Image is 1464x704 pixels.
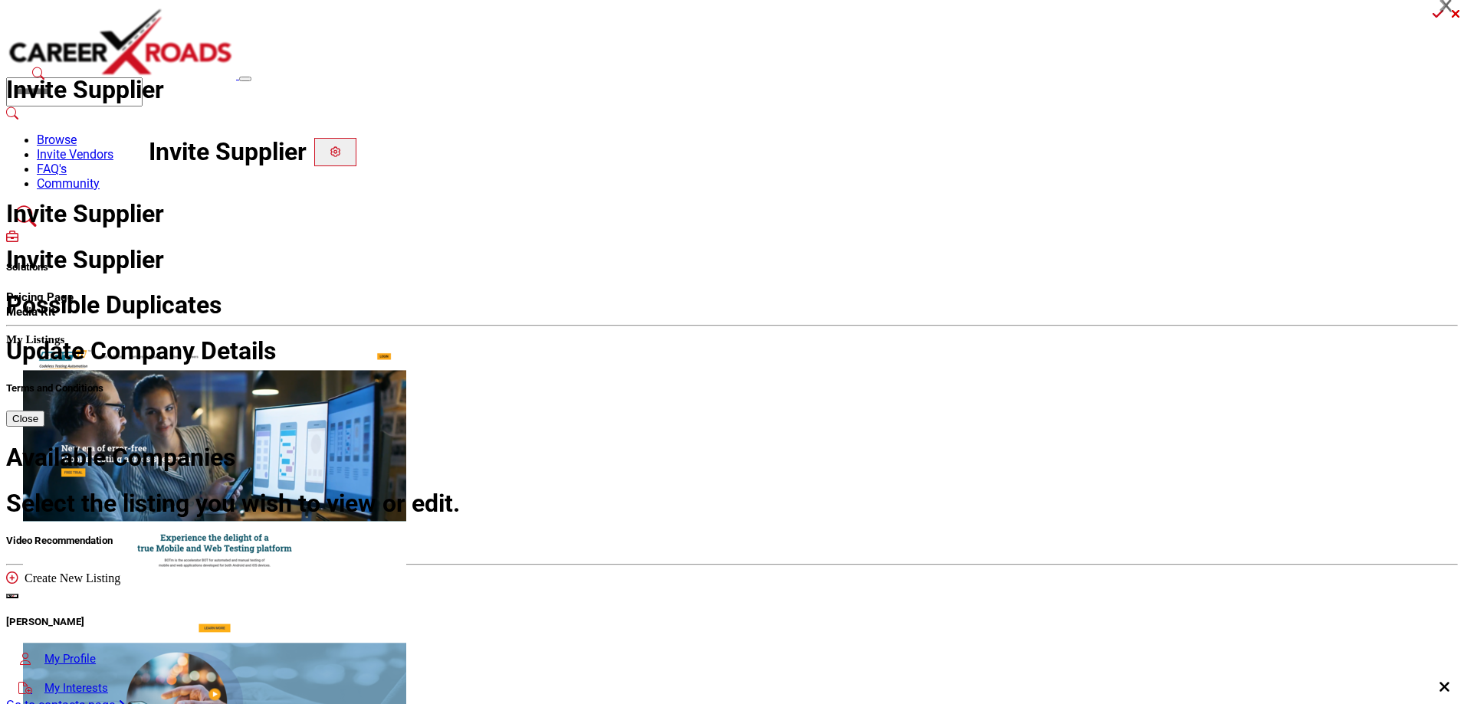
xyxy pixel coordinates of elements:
button: Close [6,411,44,427]
h5: Video Recommendation [6,535,1458,546]
h1: Invite Supplier [149,137,307,166]
h1: Update Company Details [6,336,1458,365]
h1: Select the listing you wish to view or edit. [6,489,1458,518]
a: Invite Vendors [37,147,113,162]
a: Search [6,198,46,231]
a: Community [37,176,100,191]
b: My Listings [6,333,64,345]
h5: Terms and Conditions [6,382,1458,394]
a: Browse [37,133,77,147]
span: My Interests [44,681,108,695]
a: FAQ's [37,162,67,176]
h1: Invite Supplier [6,75,1458,104]
h1: Invite Supplier [6,199,1458,228]
img: site Logo [6,6,236,79]
button: Toggle navigation [239,77,251,81]
h1: Possible Duplicates [6,290,1458,319]
div: Solutions [6,231,1458,273]
h1: Invite Supplier [6,245,1458,274]
div: Solutions [6,290,1458,585]
h1: Available Companies [6,443,1458,472]
button: Close [1443,8,1453,9]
